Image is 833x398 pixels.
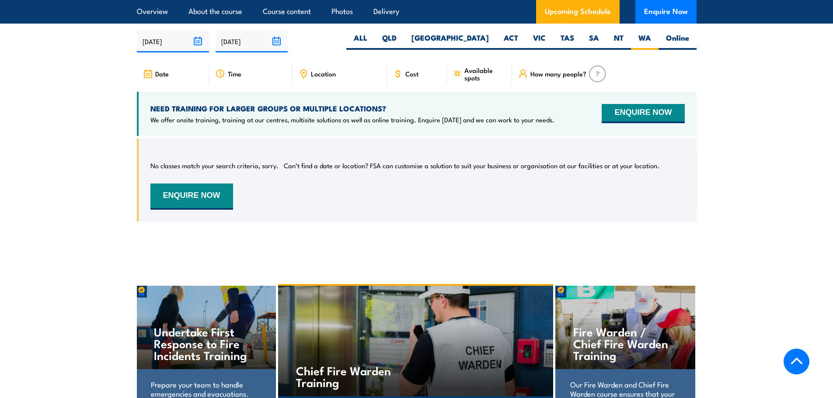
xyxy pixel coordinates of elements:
button: ENQUIRE NOW [602,104,684,123]
span: Available spots [464,66,506,81]
p: Can’t find a date or location? FSA can customise a solution to suit your business or organisation... [284,161,659,170]
span: Location [311,70,336,77]
h4: Undertake First Response to Fire Incidents Training [154,325,258,361]
label: ALL [346,33,375,50]
h4: NEED TRAINING FOR LARGER GROUPS OR MULTIPLE LOCATIONS? [150,104,554,113]
input: From date [137,30,209,52]
label: SA [582,33,606,50]
label: TAS [553,33,582,50]
h4: Fire Warden / Chief Fire Warden Training [573,325,677,361]
span: Date [155,70,169,77]
input: To date [216,30,288,52]
p: No classes match your search criteria, sorry. [150,161,279,170]
label: WA [631,33,659,50]
p: We offer onsite training, training at our centres, multisite solutions as well as online training... [150,115,554,124]
h4: Chief Fire Warden Training [296,364,399,388]
button: ENQUIRE NOW [150,183,233,210]
label: ACT [496,33,526,50]
span: How many people? [530,70,586,77]
label: NT [606,33,631,50]
label: [GEOGRAPHIC_DATA] [404,33,496,50]
label: QLD [375,33,404,50]
span: Time [228,70,241,77]
label: VIC [526,33,553,50]
label: Online [659,33,697,50]
span: Cost [405,70,418,77]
